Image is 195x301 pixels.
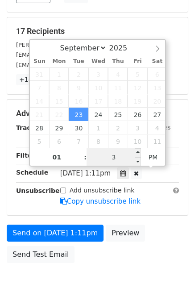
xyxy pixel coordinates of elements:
span: September 28, 2025 [30,121,50,134]
span: October 6, 2025 [49,134,69,148]
span: October 10, 2025 [128,134,147,148]
span: September 19, 2025 [128,94,147,108]
h5: 17 Recipients [16,26,179,36]
span: September 10, 2025 [88,81,108,94]
span: October 8, 2025 [88,134,108,148]
span: September 7, 2025 [30,81,50,94]
span: October 2, 2025 [108,121,128,134]
span: September 6, 2025 [147,67,167,81]
span: : [84,148,87,166]
span: Thu [108,59,128,64]
h5: Advanced [16,109,179,118]
span: September 8, 2025 [49,81,69,94]
strong: Filters [16,152,39,159]
span: September 2, 2025 [69,67,88,81]
strong: Tracking [16,124,46,131]
span: October 7, 2025 [69,134,88,148]
span: Fri [128,59,147,64]
span: September 15, 2025 [49,94,69,108]
span: Mon [49,59,69,64]
input: Minute [87,148,141,166]
span: September 3, 2025 [88,67,108,81]
span: September 29, 2025 [49,121,69,134]
span: September 11, 2025 [108,81,128,94]
a: Send Test Email [7,246,75,263]
span: September 25, 2025 [108,108,128,121]
span: Wed [88,59,108,64]
span: September 26, 2025 [128,108,147,121]
span: Sun [30,59,50,64]
span: September 14, 2025 [30,94,50,108]
span: September 5, 2025 [128,67,147,81]
span: Click to toggle [141,148,166,166]
span: September 12, 2025 [128,81,147,94]
span: October 9, 2025 [108,134,128,148]
span: September 20, 2025 [147,94,167,108]
strong: Schedule [16,169,48,176]
input: Hour [30,148,84,166]
span: September 18, 2025 [108,94,128,108]
small: [EMAIL_ADDRESS][DOMAIN_NAME] [16,62,116,68]
span: September 9, 2025 [69,81,88,94]
span: September 27, 2025 [147,108,167,121]
span: September 21, 2025 [30,108,50,121]
span: August 31, 2025 [30,67,50,81]
span: September 17, 2025 [88,94,108,108]
span: September 1, 2025 [49,67,69,81]
label: Add unsubscribe link [70,186,135,195]
small: [PERSON_NAME][EMAIL_ADDRESS][DOMAIN_NAME] [16,42,163,48]
a: +14 more [16,74,54,85]
a: Send on [DATE] 1:11pm [7,225,104,242]
iframe: Chat Widget [150,258,195,301]
span: October 3, 2025 [128,121,147,134]
small: [EMAIL_ADDRESS][DOMAIN_NAME] [16,51,116,58]
span: [DATE] 1:11pm [60,169,111,177]
span: October 1, 2025 [88,121,108,134]
input: Year [107,44,139,52]
span: September 22, 2025 [49,108,69,121]
span: September 13, 2025 [147,81,167,94]
span: September 23, 2025 [69,108,88,121]
a: Copy unsubscribe link [60,197,141,205]
span: October 5, 2025 [30,134,50,148]
span: September 30, 2025 [69,121,88,134]
span: September 4, 2025 [108,67,128,81]
strong: Unsubscribe [16,187,60,194]
span: October 11, 2025 [147,134,167,148]
span: Sat [147,59,167,64]
span: Tue [69,59,88,64]
a: Preview [106,225,145,242]
span: October 4, 2025 [147,121,167,134]
span: September 16, 2025 [69,94,88,108]
span: September 24, 2025 [88,108,108,121]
